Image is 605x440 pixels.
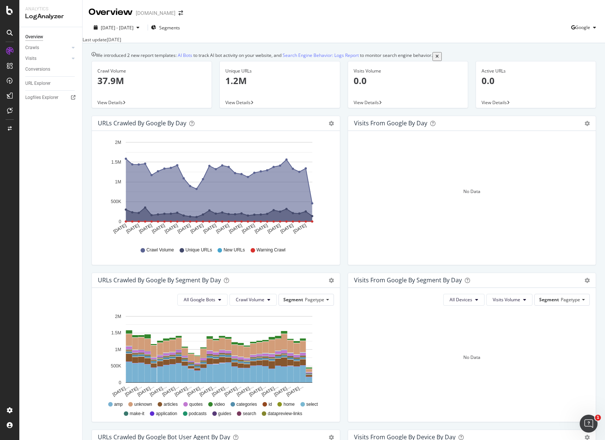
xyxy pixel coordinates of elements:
span: Google [575,24,590,30]
span: Pagetype [561,296,580,303]
span: unknown [134,401,152,408]
div: info banner [91,52,596,61]
span: 1 [595,415,601,421]
div: Conversions [25,65,50,73]
a: Overview [25,33,77,41]
span: View Details [97,99,123,106]
text: [DATE] [215,222,230,234]
div: Visits from Google by day [354,119,427,127]
span: articles [164,401,178,408]
a: URL Explorer [25,80,77,87]
span: datapreview-links [268,411,302,417]
div: URLs Crawled by Google By Segment By Day [98,276,221,284]
a: Logfiles Explorer [25,94,77,102]
p: 37.9M [97,74,206,87]
text: [DATE] [164,222,179,234]
text: [DATE] [267,222,281,234]
a: Conversions [25,65,77,73]
a: Search Engine Behavior: Logs Report [283,52,359,58]
div: Overview [89,6,133,19]
text: 0 [119,219,121,224]
span: podcasts [189,411,207,417]
a: Crawls [25,44,70,52]
div: gear [329,278,334,283]
text: 1M [115,347,121,352]
div: gear [585,278,590,283]
button: Crawl Volume [229,294,277,306]
div: URLs Crawled by Google by day [98,119,186,127]
svg: A chart. [98,312,331,398]
span: guides [218,411,231,417]
span: search [243,411,256,417]
div: We introduced 2 new report templates: to track AI bot activity on your website, and to monitor se... [96,52,432,61]
text: [DATE] [177,222,192,234]
div: No Data [463,188,480,195]
span: Crawl Volume [147,247,174,253]
text: 0 [119,380,121,385]
span: View Details [482,99,507,106]
div: arrow-right-arrow-left [178,10,183,16]
text: 2M [115,314,121,319]
text: [DATE] [280,222,295,234]
svg: A chart. [98,137,331,240]
text: 2M [115,139,121,145]
iframe: Intercom live chat [580,415,598,433]
span: Segments [159,25,180,31]
div: Crawl Volume [97,68,206,74]
text: [DATE] [138,222,153,234]
button: Google [571,22,599,33]
div: No Data [463,354,480,360]
span: View Details [354,99,379,106]
span: Segment [283,296,303,303]
div: LogAnalyzer [25,12,76,21]
text: 500K [111,363,121,369]
span: home [283,401,295,408]
text: [DATE] [228,222,243,234]
span: Warning Crawl [257,247,286,253]
span: Pagetype [305,296,324,303]
button: Visits Volume [486,294,532,306]
span: id [268,401,272,408]
span: All Devices [450,296,472,303]
span: make-it [130,411,144,417]
div: Last update [83,36,121,43]
text: [DATE] [202,222,217,234]
button: Segments [151,22,180,33]
button: All Google Bots [177,294,228,306]
span: Segment [539,296,559,303]
span: amp [114,401,123,408]
p: 1.2M [225,74,334,87]
p: 0.0 [482,74,590,87]
div: Active URLs [482,68,590,74]
span: All Google Bots [184,296,215,303]
div: gear [329,435,334,440]
p: 0.0 [354,74,462,87]
button: [DATE] - [DATE] [89,24,145,31]
span: Crawl Volume [236,296,264,303]
div: Analytics [25,6,76,12]
div: [DATE] [107,36,121,43]
span: New URLs [223,247,245,253]
a: Visits [25,55,70,62]
text: [DATE] [254,222,268,234]
button: close banner [432,52,442,61]
span: select [306,401,318,408]
div: gear [585,121,590,126]
text: 1.5M [111,330,121,335]
text: 1.5M [111,160,121,165]
a: AI Bots [178,52,192,58]
div: Visits from Google By Segment By Day [354,276,462,284]
div: URL Explorer [25,80,51,87]
span: quotes [189,401,203,408]
text: [DATE] [241,222,256,234]
button: All Devices [443,294,485,306]
text: [DATE] [292,222,307,234]
div: gear [585,435,590,440]
span: categories [236,401,257,408]
span: video [214,401,225,408]
span: [DATE] - [DATE] [101,25,133,31]
div: gear [329,121,334,126]
text: [DATE] [190,222,205,234]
